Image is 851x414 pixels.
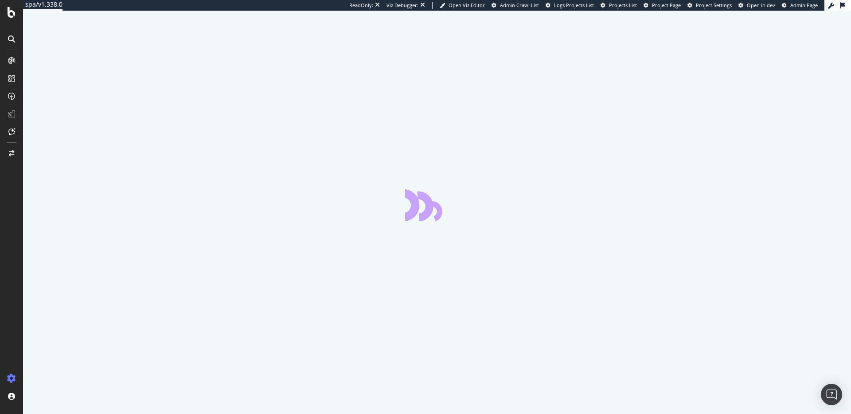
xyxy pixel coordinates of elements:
[492,2,539,9] a: Admin Crawl List
[782,2,818,9] a: Admin Page
[821,384,842,405] div: Open Intercom Messenger
[449,2,485,8] span: Open Viz Editor
[386,2,418,9] div: Viz Debugger:
[747,2,775,8] span: Open in dev
[652,2,681,8] span: Project Page
[790,2,818,8] span: Admin Page
[601,2,637,9] a: Projects List
[738,2,775,9] a: Open in dev
[349,2,373,9] div: ReadOnly:
[500,2,539,8] span: Admin Crawl List
[440,2,485,9] a: Open Viz Editor
[405,189,469,221] div: animation
[644,2,681,9] a: Project Page
[609,2,637,8] span: Projects List
[696,2,732,8] span: Project Settings
[546,2,594,9] a: Logs Projects List
[687,2,732,9] a: Project Settings
[554,2,594,8] span: Logs Projects List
